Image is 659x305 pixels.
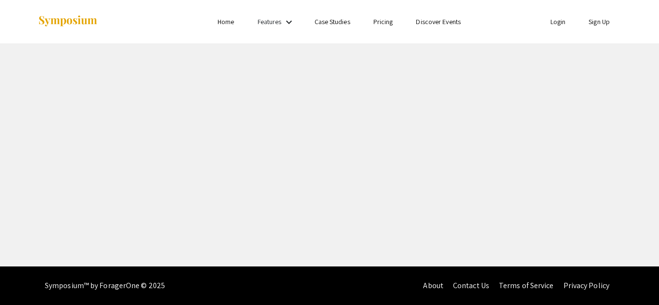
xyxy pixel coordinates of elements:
a: Pricing [373,17,393,26]
mat-icon: Expand Features list [283,16,295,28]
a: About [423,280,443,291]
a: Privacy Policy [563,280,609,291]
div: Symposium™ by ForagerOne © 2025 [45,266,165,305]
a: Features [258,17,282,26]
img: Symposium by ForagerOne [38,15,98,28]
a: Login [550,17,566,26]
a: Case Studies [315,17,350,26]
a: Terms of Service [499,280,554,291]
a: Home [218,17,234,26]
a: Contact Us [453,280,489,291]
a: Sign Up [589,17,610,26]
a: Discover Events [416,17,461,26]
